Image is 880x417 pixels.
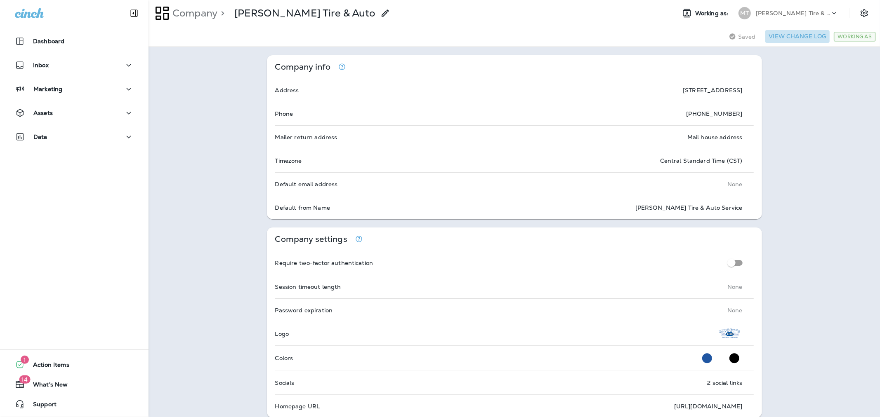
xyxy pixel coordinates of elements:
[727,307,743,314] p: None
[275,380,295,386] p: Socials
[275,134,337,141] p: Mailer return address
[169,7,217,19] p: Company
[33,62,49,68] p: Inbox
[33,110,53,116] p: Assets
[234,7,375,19] div: Moody's Tire & Auto
[123,5,146,21] button: Collapse Sidebar
[8,396,140,412] button: Support
[660,157,743,164] p: Central Standard Time (CST)
[275,355,293,361] p: Colors
[674,403,743,410] p: [URL][DOMAIN_NAME]
[717,326,742,341] img: Moodys_Tire.png
[275,110,293,117] p: Phone
[695,10,730,17] span: Working as:
[8,33,140,49] button: Dashboard
[19,375,30,384] span: 14
[275,260,373,266] p: Require two-factor authentication
[8,57,140,73] button: Inbox
[8,105,140,121] button: Assets
[275,87,299,94] p: Address
[217,7,224,19] p: >
[687,134,743,141] p: Mail house address
[275,283,341,290] p: Session timeout length
[275,63,331,70] p: Company info
[21,356,29,364] span: 1
[727,181,743,187] p: None
[8,81,140,97] button: Marketing
[275,181,338,187] p: Default email address
[756,10,830,16] p: [PERSON_NAME] Tire & Auto
[727,283,743,290] p: None
[8,376,140,393] button: 14What's New
[765,30,829,43] button: View Change Log
[834,32,876,42] div: Working As
[275,157,302,164] p: Timezone
[726,350,743,367] button: Secondary Color
[857,6,872,21] button: Settings
[738,33,756,40] span: Saved
[275,236,347,243] p: Company settings
[25,381,68,391] span: What's New
[635,204,743,211] p: [PERSON_NAME] Tire & Auto Service
[33,86,62,92] p: Marketing
[687,110,743,117] p: [PHONE_NUMBER]
[275,330,289,337] p: Logo
[683,87,742,94] p: [STREET_ADDRESS]
[8,129,140,145] button: Data
[25,401,57,411] span: Support
[699,350,715,367] button: Primary Color
[8,356,140,373] button: 1Action Items
[33,134,47,140] p: Data
[275,403,320,410] p: Homepage URL
[234,7,375,19] p: [PERSON_NAME] Tire & Auto
[275,204,330,211] p: Default from Name
[275,307,333,314] p: Password expiration
[33,38,64,45] p: Dashboard
[708,380,743,386] p: 2 social links
[25,361,69,371] span: Action Items
[738,7,751,19] div: MT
